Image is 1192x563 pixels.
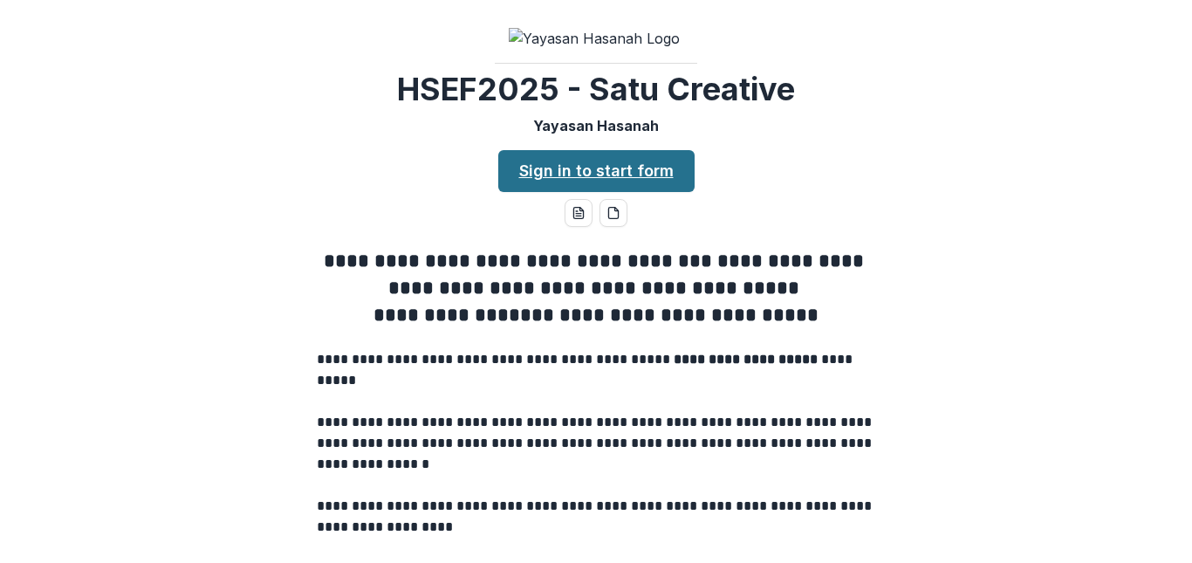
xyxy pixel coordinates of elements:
[565,199,593,227] button: word-download
[498,150,695,192] a: Sign in to start form
[533,115,659,136] p: Yayasan Hasanah
[397,71,795,108] h2: HSEF2025 - Satu Creative
[509,28,683,49] img: Yayasan Hasanah Logo
[599,199,627,227] button: pdf-download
